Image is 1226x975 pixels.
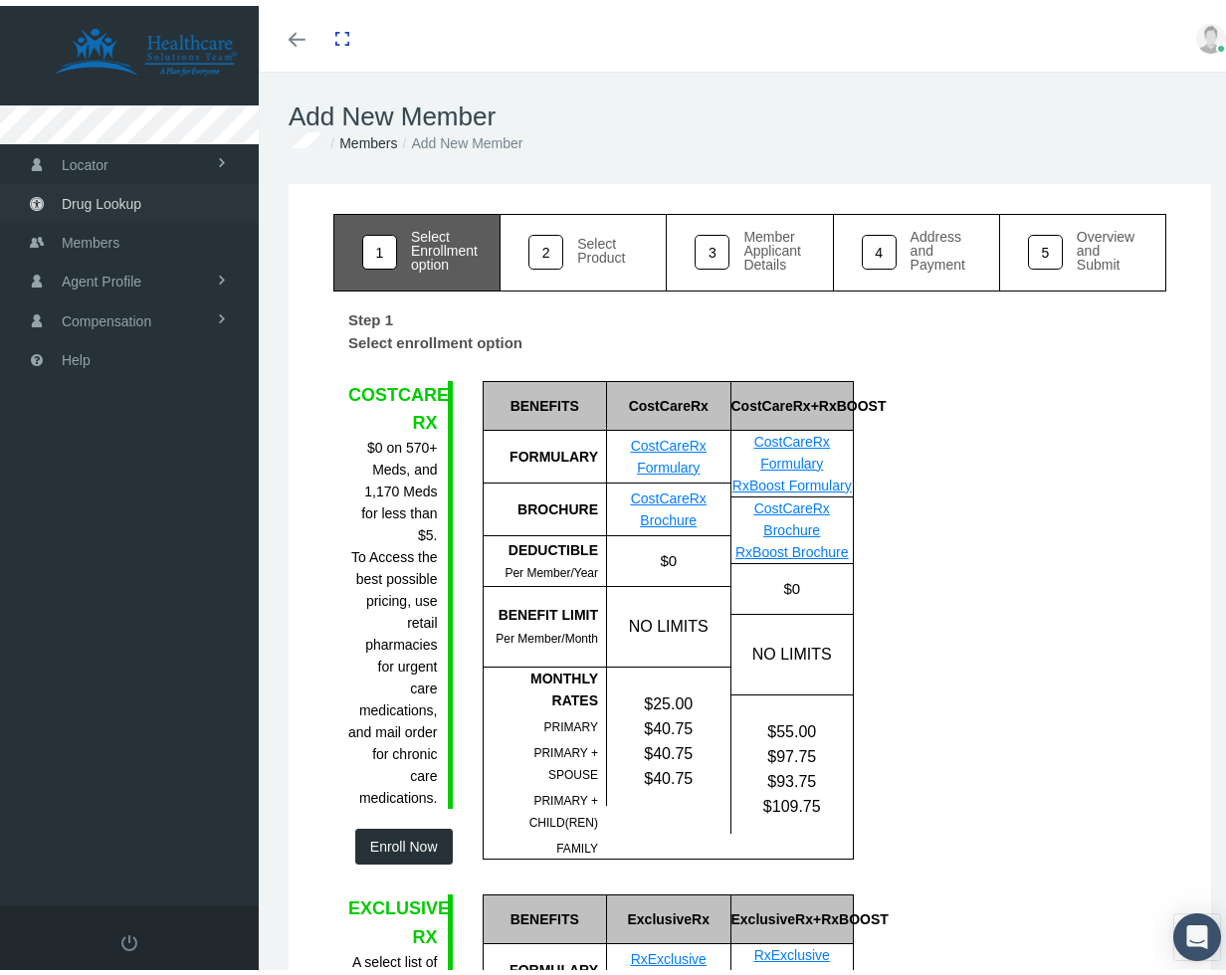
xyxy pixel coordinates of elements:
a: RxBoost Formulary [732,472,852,487]
div: ExclusiveRx+RxBOOST [730,888,854,938]
div: COSTCARE RX [348,375,438,432]
div: 5 [1028,229,1063,264]
div: $25.00 [607,685,730,710]
div: ExclusiveRx [606,888,730,938]
div: Address and Payment [911,224,971,266]
div: Member Applicant Details [743,224,804,266]
span: Compensation [62,296,151,334]
div: BENEFITS [483,375,607,425]
span: PRIMARY + SPOUSE [533,740,598,776]
div: BROCHURE [483,478,607,530]
div: $109.75 [731,788,854,813]
span: FAMILY [556,836,598,850]
a: RxBoost Brochure [735,538,849,554]
img: HEALTHCARE SOLUTIONS TEAM, LLC [26,22,265,72]
div: MONTHLY RATES [484,662,599,705]
div: BENEFITS [483,888,607,938]
div: 4 [862,229,897,264]
a: Members [339,129,397,145]
img: user-placeholder.jpg [1196,18,1226,48]
div: DEDUCTIBLE [484,533,599,555]
span: Per Member/Year [505,560,598,574]
div: 3 [695,229,729,264]
span: PRIMARY [544,714,598,728]
div: Open Intercom Messenger [1173,907,1221,955]
a: CostCareRx Brochure [754,494,830,532]
h1: Add New Member [289,96,1211,126]
div: $40.75 [607,735,730,760]
span: PRIMARY + CHILD(REN) [529,788,598,824]
div: CostCareRx+RxBOOST [730,375,854,425]
div: $0 on 570+ Meds, and 1,170 Meds for less than $5. To Access the best possible pricing, use retail... [348,431,438,803]
button: Enroll Now [355,823,453,859]
span: Agent Profile [62,257,141,294]
div: Select Product [577,231,638,259]
div: 1 [362,229,397,264]
a: CostCareRx Formulary [631,432,707,470]
span: Locator [62,140,108,178]
div: $0 [730,558,854,608]
div: Select Enrollment option [411,224,478,266]
div: EXCLUSIVE RX [348,888,438,945]
div: BENEFIT LIMIT [484,598,599,620]
div: $40.75 [607,760,730,785]
div: NO LIMITS [730,609,854,688]
div: FORMULARY [483,425,607,478]
div: NO LIMITS [606,581,730,661]
div: CostCareRx [606,375,730,425]
div: $55.00 [731,713,854,738]
div: $40.75 [607,710,730,735]
label: Step 1 [333,295,408,326]
label: Select enrollment option [333,325,537,355]
div: $97.75 [731,738,854,763]
div: 2 [528,229,563,264]
span: Drug Lookup [62,179,141,217]
div: $0 [606,530,730,580]
span: Per Member/Month [496,626,598,640]
li: Add New Member [398,126,523,148]
div: Overview and Submit [1077,224,1137,266]
div: $93.75 [731,763,854,788]
a: CostCareRx Brochure [631,485,707,522]
a: CostCareRx Formulary [754,428,830,466]
span: Help [62,335,91,373]
span: Members [62,218,119,256]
